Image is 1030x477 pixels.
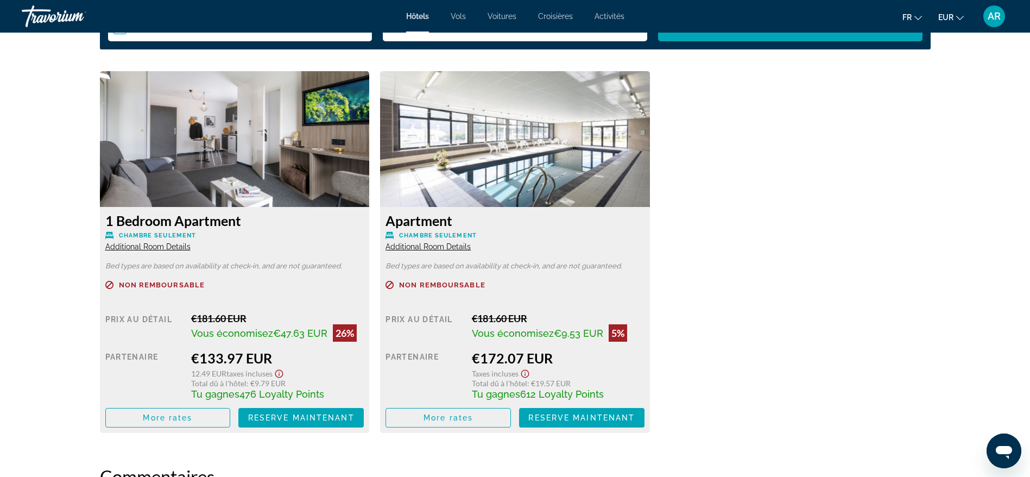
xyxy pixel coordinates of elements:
p: Bed types are based on availability at check-in, and are not guaranteed. [105,262,364,270]
span: More rates [143,413,192,422]
span: Non remboursable [399,281,485,288]
span: Total dû à l'hôtel [472,379,527,388]
div: : €9.79 EUR [191,379,364,388]
span: Taxes incluses [226,369,273,378]
button: Change language [902,9,922,25]
div: €181.60 EUR [472,312,644,324]
span: Total dû à l'hôtel [191,379,247,388]
a: Voitures [488,12,516,21]
a: Croisières [538,12,573,21]
span: Non remboursable [119,281,205,288]
span: Tu gagnes [191,388,239,400]
img: 7b50e0b6-89ca-4aa0-b0c4-547894649557.jpeg [380,71,650,207]
a: Travorium [22,2,130,30]
div: €181.60 EUR [191,312,364,324]
div: Prix au détail [105,312,184,342]
button: Reserve maintenant [519,408,644,428]
span: Tu gagnes [472,388,520,400]
button: User Menu [980,5,1008,28]
span: €47.63 EUR [273,328,327,339]
h3: 1 Bedroom Apartment [105,212,364,229]
div: €133.97 EUR [191,350,364,366]
span: 12.49 EUR [191,369,226,378]
span: 476 Loyalty Points [239,388,324,400]
span: 612 Loyalty Points [520,388,604,400]
span: Additional Room Details [105,242,191,251]
button: Change currency [938,9,964,25]
a: Vols [451,12,466,21]
a: Hôtels [406,12,429,21]
span: Taxes incluses [472,369,519,378]
span: EUR [938,13,953,22]
button: More rates [105,408,231,428]
button: Show Taxes and Fees disclaimer [273,366,286,379]
div: : €19.57 EUR [472,379,644,388]
div: Prix au détail [386,312,464,342]
iframe: Bouton de lancement de la fenêtre de messagerie [987,434,1021,468]
span: Chambre seulement [399,232,477,239]
span: Additional Room Details [386,242,471,251]
div: €172.07 EUR [472,350,644,366]
div: Search widget [108,14,922,41]
img: 35f440ef-df43-4a94-b25a-e176d3b4827c.jpeg [100,71,370,207]
div: Partenaire [105,350,184,400]
span: Reserve maintenant [248,413,355,422]
div: 26% [333,324,357,342]
button: Reserve maintenant [238,408,364,428]
h3: Apartment [386,212,644,229]
div: 5% [609,324,627,342]
div: Partenaire [386,350,464,400]
p: Bed types are based on availability at check-in, and are not guaranteed. [386,262,644,270]
span: AR [988,11,1001,22]
span: fr [902,13,912,22]
a: Activités [595,12,624,21]
span: Reserve maintenant [528,413,635,422]
span: €9.53 EUR [554,328,603,339]
button: Show Taxes and Fees disclaimer [519,366,532,379]
span: More rates [424,413,473,422]
span: Chambre seulement [119,232,197,239]
button: Check-in date: Sep 26, 2025 Check-out date: Sep 28, 2025 [108,14,372,41]
span: Vous économisez [472,328,554,339]
span: Vous économisez [191,328,273,339]
button: More rates [386,408,511,428]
